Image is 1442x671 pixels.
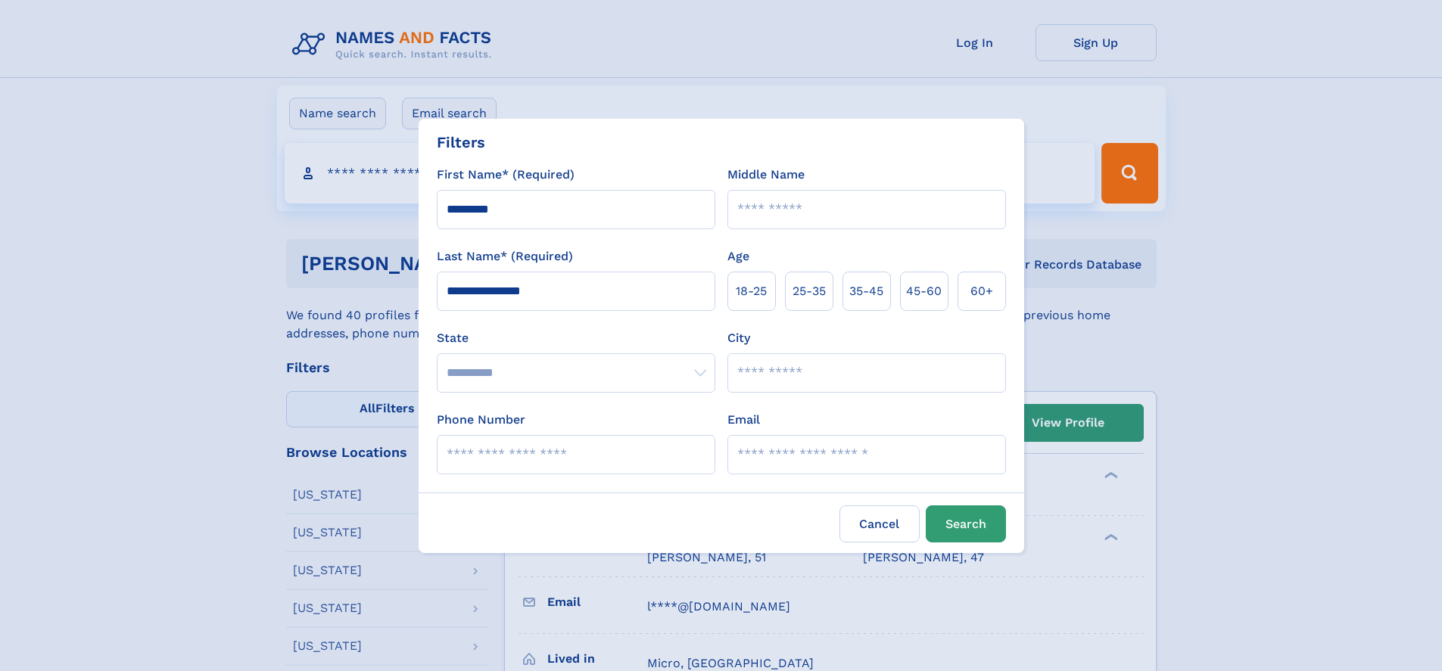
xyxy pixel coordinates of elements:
span: 60+ [970,282,993,300]
label: Last Name* (Required) [437,247,573,266]
span: 18‑25 [736,282,767,300]
div: Filters [437,131,485,154]
label: First Name* (Required) [437,166,575,184]
label: Age [727,247,749,266]
label: Email [727,411,760,429]
label: Middle Name [727,166,805,184]
span: 45‑60 [906,282,942,300]
span: 35‑45 [849,282,883,300]
label: City [727,329,750,347]
span: 25‑35 [793,282,826,300]
button: Search [926,505,1006,542]
label: Cancel [839,505,920,542]
label: Phone Number [437,411,525,429]
label: State [437,329,715,347]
